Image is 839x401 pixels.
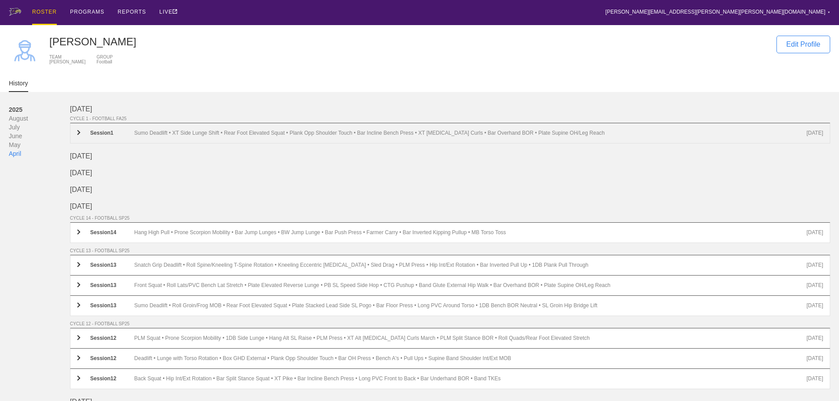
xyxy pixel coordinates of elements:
[70,216,830,221] div: CYCLE 14 - FOOTBALL SP25
[806,355,823,362] div: [DATE]
[828,10,830,15] div: ▼
[134,335,806,342] div: PLM Squat • Prone Scorpion Mobility • 1DB Side Lunge • Hang Alt SL Raise • PLM Press • XT Alt [ME...
[90,262,134,269] div: Session 13
[49,36,768,48] div: [PERSON_NAME]
[90,302,134,309] div: Session 13
[9,114,70,123] div: August
[9,80,28,92] a: History
[90,130,134,136] div: Session 1
[70,152,830,160] div: [DATE]
[70,169,830,177] div: [DATE]
[77,335,81,340] img: carrot_right.png
[77,262,81,267] img: carrot_right.png
[795,359,839,401] iframe: Chat Widget
[806,302,823,309] div: [DATE]
[13,45,36,58] div: CHANGE PHOTO
[70,186,830,194] div: [DATE]
[9,149,70,158] div: April
[9,140,70,149] div: May
[806,229,823,236] div: [DATE]
[77,282,81,287] img: carrot_right.png
[9,105,70,114] div: 2025
[9,132,70,140] div: June
[77,375,81,381] img: carrot_right.png
[776,36,830,53] div: Edit Profile
[96,59,113,64] div: Football
[70,105,830,113] div: [DATE]
[806,335,823,342] div: [DATE]
[806,282,823,289] div: [DATE]
[90,229,134,236] div: Session 14
[9,8,21,16] img: logo
[134,355,806,362] div: Deadlift • Lunge with Torso Rotation • Box GHD External • Plank Opp Shoulder Touch • Bar OH Press...
[90,282,134,289] div: Session 13
[90,355,134,362] div: Session 12
[134,375,806,382] div: Back Squat • Hip Int/Ext Rotation • Bar Split Stance Squat • XT Pike • Bar Incline Bench Press • ...
[77,302,81,308] img: carrot_right.png
[90,335,134,342] div: Session 12
[134,282,806,289] div: Front Squat • Roll Lats/PVC Bench Lat Stretch • Plate Elevated Reverse Lunge • PB SL Speed Side H...
[96,55,113,59] div: GROUP
[90,375,134,382] div: Session 12
[806,262,823,269] div: [DATE]
[77,355,81,361] img: carrot_right.png
[9,123,70,132] div: July
[49,55,85,59] div: TEAM
[70,321,830,326] div: CYCLE 12 - FOOTBALL SP25
[134,130,806,136] div: Sumo Deadlift • XT Side Lunge Shift • Rear Foot Elevated Squat • Plank Opp Shoulder Touch • Bar I...
[134,262,806,269] div: Snatch Grip Deadlift • Roll Spine/Kneeling T-Spine Rotation • Kneeling Eccentric [MEDICAL_DATA] •...
[806,130,823,136] div: [DATE]
[70,248,830,253] div: CYCLE 13 - FOOTBALL SP25
[49,59,85,64] div: [PERSON_NAME]
[77,130,81,135] img: carrot_right.png
[77,229,81,235] img: carrot_right.png
[134,302,806,309] div: Sumo Deadlift • Roll Groin/Frog MOB • Rear Foot Elevated Squat • Plate Stacked Lead Side SL Pogo ...
[70,202,830,210] div: [DATE]
[134,229,806,236] div: Hang High Pull • Prone Scorpion Mobility • Bar Jump Lunges • BW Jump Lunge • Bar Push Press • Far...
[70,116,830,121] div: CYCLE 1 - FOOTBALL FA25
